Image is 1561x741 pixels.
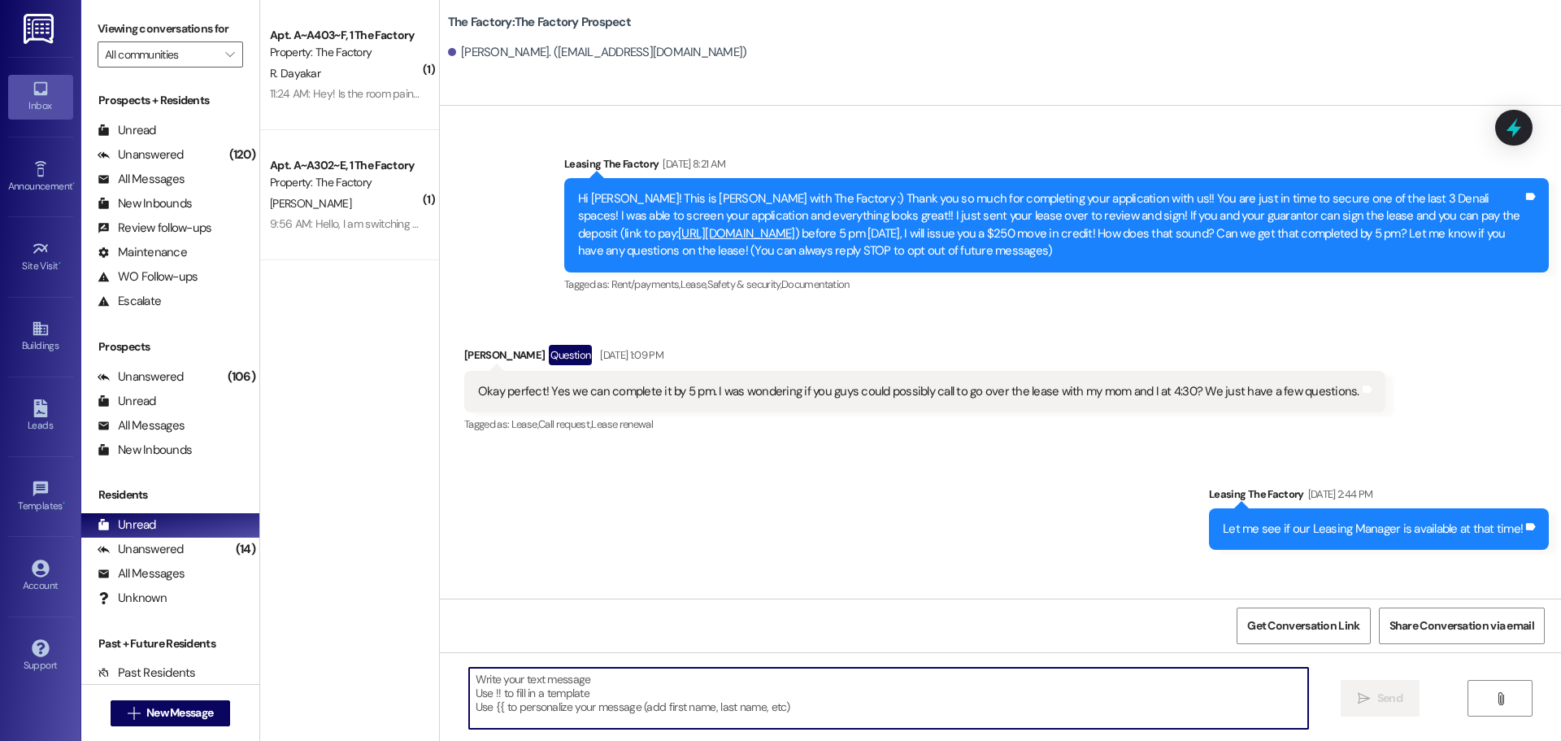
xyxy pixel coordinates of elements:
[146,704,213,721] span: New Message
[8,555,73,599] a: Account
[63,498,65,509] span: •
[81,92,259,109] div: Prospects + Residents
[1247,617,1359,634] span: Get Conversation Link
[72,178,75,190] span: •
[98,195,192,212] div: New Inbounds
[1209,486,1549,508] div: Leasing The Factory
[1223,521,1523,538] div: Let me see if our Leasing Manager is available at that time!
[270,157,420,174] div: Apt. A~A302~E, 1 The Factory
[707,277,781,291] span: Safety & security ,
[464,412,1385,436] div: Tagged as:
[59,258,61,269] span: •
[591,417,653,431] span: Lease renewal
[98,442,192,459] div: New Inbounds
[270,44,420,61] div: Property: The Factory
[8,634,73,678] a: Support
[98,590,167,607] div: Unknown
[98,665,196,682] div: Past Residents
[8,235,73,279] a: Site Visit •
[8,394,73,438] a: Leads
[564,272,1549,296] div: Tagged as:
[224,364,259,390] div: (106)
[1494,692,1507,705] i: 
[98,541,184,558] div: Unanswered
[1304,486,1373,503] div: [DATE] 2:44 PM
[1389,617,1534,634] span: Share Conversation via email
[98,393,156,410] div: Unread
[98,146,184,163] div: Unanswered
[270,174,420,191] div: Property: The Factory
[1358,692,1370,705] i: 
[611,277,680,291] span: Rent/payments ,
[98,122,156,139] div: Unread
[98,171,185,188] div: All Messages
[8,475,73,519] a: Templates •
[8,75,73,119] a: Inbox
[98,565,185,582] div: All Messages
[596,347,663,364] div: [DATE] 1:09 PM
[270,86,928,101] div: 11:24 AM: Hey! Is the room painted and carpets changed yet? I know you said latest is [DATE] but ...
[448,44,747,61] div: [PERSON_NAME]. ([EMAIL_ADDRESS][DOMAIN_NAME])
[111,700,231,726] button: New Message
[1379,608,1545,644] button: Share Conversation via email
[270,196,351,211] span: [PERSON_NAME]
[270,27,420,44] div: Apt. A~A403~F, 1 The Factory
[98,293,161,310] div: Escalate
[98,268,198,286] div: WO Follow-ups
[1237,608,1370,644] button: Get Conversation Link
[98,517,156,534] div: Unread
[680,277,707,291] span: Lease ,
[98,220,211,237] div: Review follow-ups
[270,216,1376,231] div: 9:56 AM: Hello, I am switching from apartment A302 into apartment B103. The estimate for when I w...
[564,155,1549,178] div: Leasing The Factory
[511,417,538,431] span: Lease ,
[98,368,184,386] div: Unanswered
[98,244,187,261] div: Maintenance
[24,14,57,44] img: ResiDesk Logo
[781,277,850,291] span: Documentation
[128,707,140,720] i: 
[225,48,234,61] i: 
[98,417,185,434] div: All Messages
[105,41,217,68] input: All communities
[478,383,1359,400] div: Okay perfect! Yes we can complete it by 5 pm. I was wondering if you guys could possibly call to ...
[448,14,631,31] b: The Factory: The Factory Prospect
[549,345,592,365] div: Question
[538,417,592,431] span: Call request ,
[81,338,259,355] div: Prospects
[98,16,243,41] label: Viewing conversations for
[578,190,1523,260] div: Hi [PERSON_NAME]! This is [PERSON_NAME] with The Factory :) Thank you so much for completing your...
[8,315,73,359] a: Buildings
[232,537,259,562] div: (14)
[464,345,1385,371] div: [PERSON_NAME]
[1377,690,1402,707] span: Send
[81,635,259,652] div: Past + Future Residents
[81,486,259,503] div: Residents
[659,155,725,172] div: [DATE] 8:21 AM
[270,66,320,81] span: R. Dayakar
[225,142,259,168] div: (120)
[678,225,795,242] a: [URL][DOMAIN_NAME]
[1341,680,1420,717] button: Send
